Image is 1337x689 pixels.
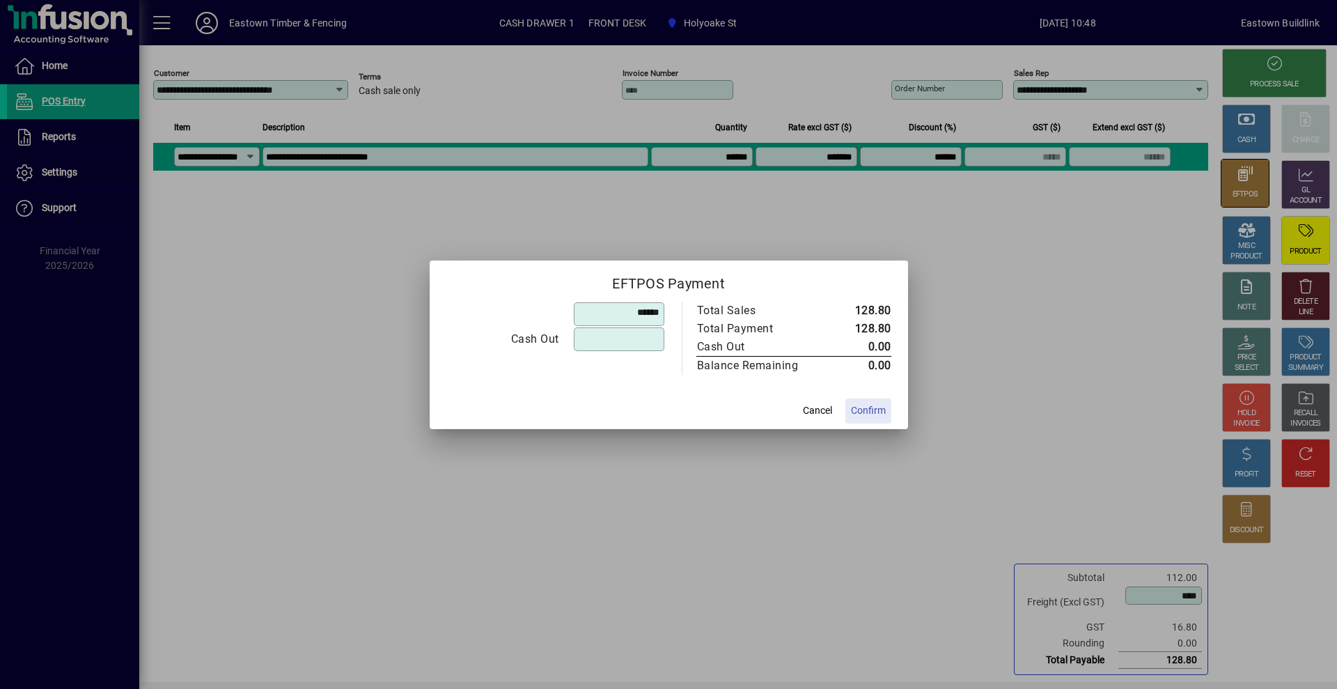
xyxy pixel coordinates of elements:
button: Cancel [795,398,840,424]
div: Cash Out [697,339,814,355]
td: 0.00 [828,338,891,357]
td: 0.00 [828,356,891,375]
td: Total Sales [696,302,828,320]
button: Confirm [845,398,891,424]
span: Confirm [851,403,886,418]
div: Cash Out [447,331,559,348]
td: 128.80 [828,320,891,338]
td: Total Payment [696,320,828,338]
td: 128.80 [828,302,891,320]
div: Balance Remaining [697,357,814,374]
span: Cancel [803,403,832,418]
h2: EFTPOS Payment [430,261,908,301]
